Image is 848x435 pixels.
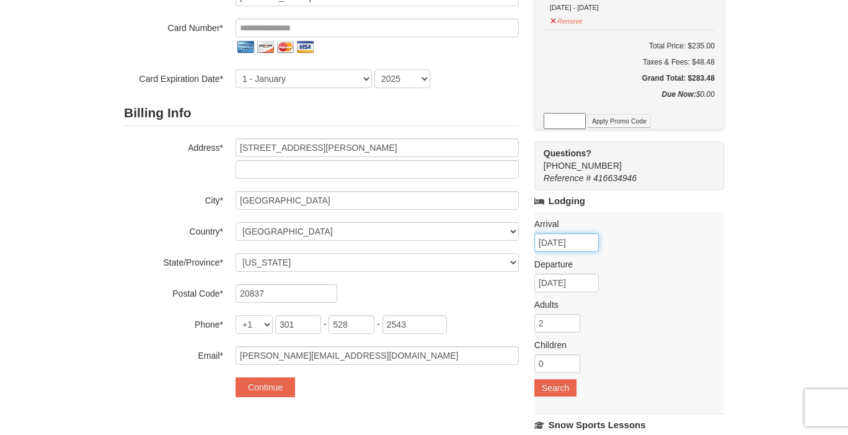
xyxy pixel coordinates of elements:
label: City* [124,191,223,207]
h5: Grand Total: $283.48 [544,72,715,84]
div: Taxes & Fees: $48.48 [544,56,715,68]
img: amex.png [236,37,255,57]
button: Search [534,379,576,397]
strong: Due Now: [662,90,696,99]
label: Address* [124,138,223,154]
input: xxx [275,315,321,334]
strong: Questions? [544,148,591,158]
label: State/Province* [124,253,223,269]
h2: Billing Info [124,101,519,126]
div: $0.00 [544,88,715,113]
label: Email* [124,346,223,362]
input: Postal Code [236,284,337,303]
button: Continue [236,377,295,397]
label: Children [534,339,715,351]
label: Phone* [124,315,223,331]
label: Arrival [534,218,715,230]
input: City [236,191,519,210]
button: Apply Promo Code [588,114,651,128]
label: Country* [124,222,223,238]
label: Card Number* [124,19,223,34]
input: Billing Info [236,138,519,157]
h6: Total Price: $235.00 [544,40,715,52]
label: Departure [534,258,715,271]
span: 416634946 [593,173,637,183]
a: Lodging [534,190,724,212]
img: discover.png [255,37,275,57]
span: - [377,319,380,329]
input: Email [236,346,519,365]
input: xxxx [382,315,447,334]
img: visa.png [295,37,315,57]
input: xxx [329,315,374,334]
img: mastercard.png [275,37,295,57]
span: [PHONE_NUMBER] [544,147,702,171]
span: Reference # [544,173,591,183]
span: - [324,319,327,329]
label: Adults [534,298,715,311]
label: Postal Code* [124,284,223,300]
label: Card Expiration Date* [124,70,223,85]
button: Remove [550,12,583,27]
